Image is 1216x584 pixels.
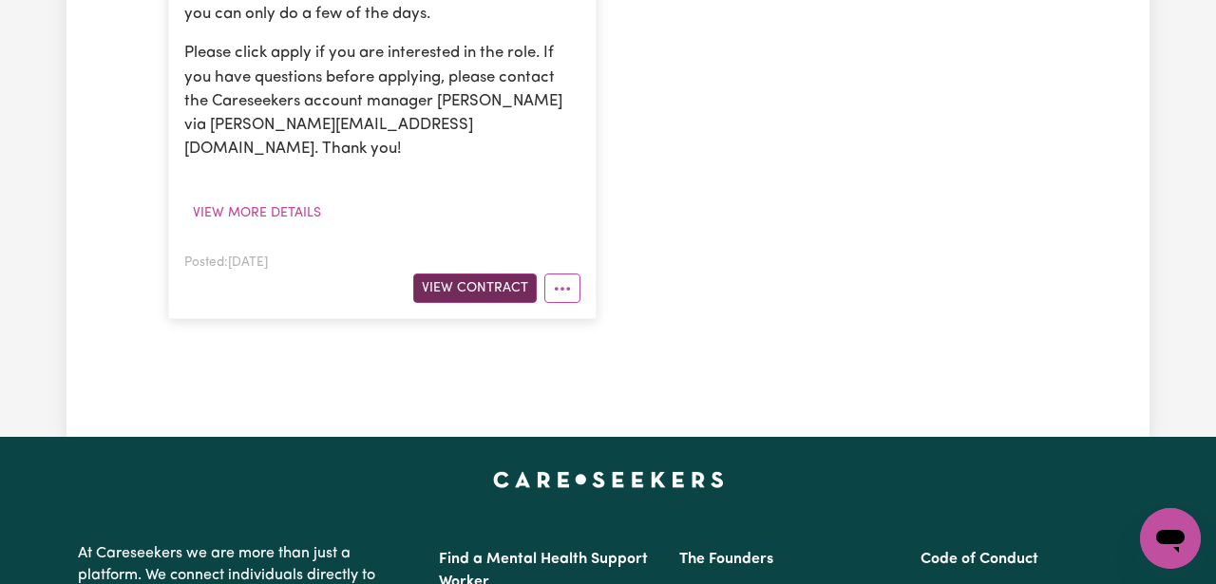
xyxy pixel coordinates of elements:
[493,471,724,486] a: Careseekers home page
[184,198,330,228] button: View more details
[679,552,773,567] a: The Founders
[184,41,580,160] p: Please click apply if you are interested in the role. If you have questions before applying, plea...
[184,256,268,269] span: Posted: [DATE]
[544,273,580,303] button: More options
[921,552,1038,567] a: Code of Conduct
[413,273,537,303] button: View Contract
[1140,508,1201,569] iframe: Button to launch messaging window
